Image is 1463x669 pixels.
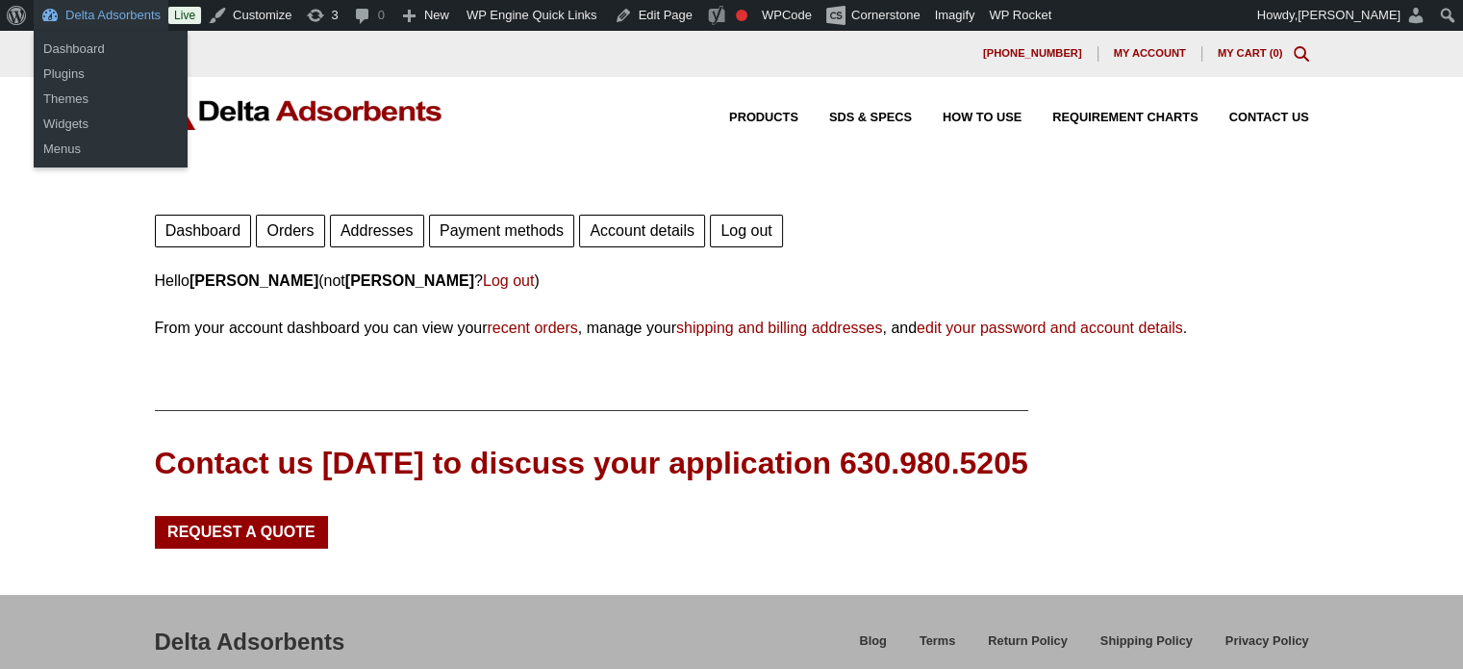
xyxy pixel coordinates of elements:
p: From your account dashboard you can view your , manage your , and . [155,315,1309,341]
a: recent orders [487,320,577,336]
a: Plugins [34,62,188,87]
img: Delta Adsorbents [155,92,443,130]
a: shipping and billing addresses [676,320,882,336]
a: Products [698,112,798,124]
a: My Cart (0) [1218,47,1283,59]
span: Contact Us [1229,112,1309,124]
a: Shipping Policy [1084,630,1209,664]
span: How to Use [943,112,1022,124]
a: Orders [256,215,324,247]
a: How to Use [912,112,1022,124]
span: Shipping Policy [1100,635,1193,648]
span: Return Policy [988,635,1068,648]
a: Return Policy [971,630,1084,664]
span: Request a Quote [167,525,315,540]
a: Contact Us [1198,112,1309,124]
a: Payment methods [429,215,574,247]
a: Log out [483,272,534,289]
a: Menus [34,137,188,162]
a: Addresses [330,215,424,247]
a: Requirement Charts [1022,112,1198,124]
span: [PHONE_NUMBER] [983,48,1082,59]
div: Toggle Modal Content [1294,46,1309,62]
a: edit your password and account details [917,320,1183,336]
a: Terms [903,630,971,664]
a: Log out [710,215,783,247]
a: Themes [34,87,188,112]
div: Focus keyphrase not set [736,10,747,21]
a: [PHONE_NUMBER] [968,46,1098,62]
a: Widgets [34,112,188,137]
ul: Delta Adsorbents [34,81,188,167]
span: SDS & SPECS [829,112,912,124]
div: Delta Adsorbents [155,626,345,658]
a: SDS & SPECS [798,112,912,124]
a: Privacy Policy [1209,630,1309,664]
a: Dashboard [155,215,252,247]
nav: Account pages [155,210,1309,247]
span: Privacy Policy [1225,635,1309,648]
a: Live [168,7,201,24]
ul: Delta Adsorbents [34,31,188,92]
a: Dashboard [34,37,188,62]
span: 0 [1273,47,1278,59]
strong: [PERSON_NAME] [345,272,474,289]
span: Blog [859,635,886,648]
span: Requirement Charts [1052,112,1198,124]
a: My account [1098,46,1202,62]
div: Contact us [DATE] to discuss your application 630.980.5205 [155,442,1028,485]
a: Blog [843,630,902,664]
a: Request a Quote [155,516,329,549]
span: Products [729,112,798,124]
span: My account [1114,48,1186,59]
p: Hello (not ? ) [155,268,1309,294]
span: [PERSON_NAME] [1298,8,1400,22]
strong: [PERSON_NAME] [189,272,318,289]
span: Terms [920,635,955,648]
a: Account details [579,215,705,247]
